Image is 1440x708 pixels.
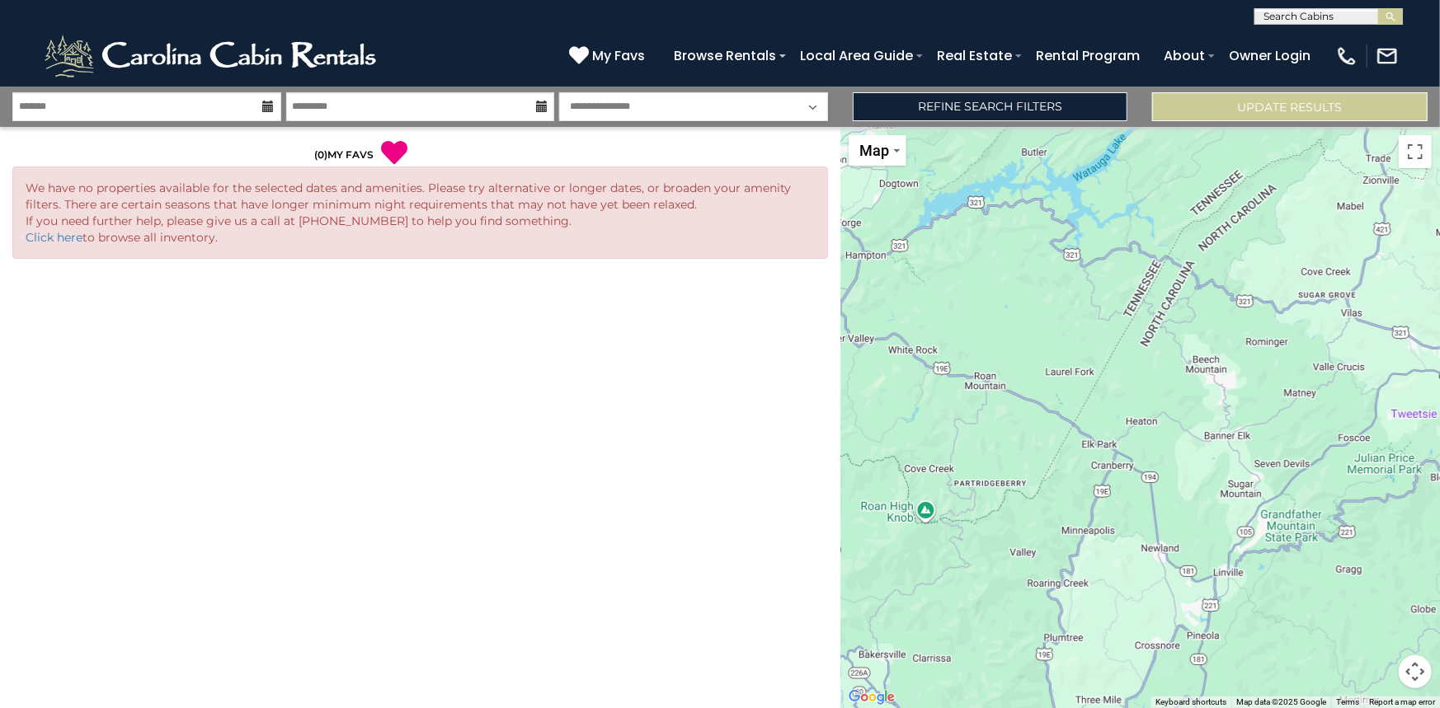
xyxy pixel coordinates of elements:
[1221,41,1319,70] a: Owner Login
[1155,41,1213,70] a: About
[1236,697,1326,706] span: Map data ©2025 Google
[314,148,327,161] span: ( )
[1028,41,1148,70] a: Rental Program
[318,148,324,161] span: 0
[1376,45,1399,68] img: mail-regular-white.png
[845,687,899,708] img: Google
[592,45,645,66] span: My Favs
[41,31,384,81] img: White-1-2.png
[314,148,374,161] a: (0)MY FAVS
[853,92,1128,121] a: Refine Search Filters
[792,41,921,70] a: Local Area Guide
[849,135,906,166] button: Change map style
[666,41,784,70] a: Browse Rentals
[1152,92,1428,121] button: Update Results
[1399,655,1432,688] button: Map camera controls
[569,45,649,67] a: My Favs
[1336,697,1359,706] a: Terms (opens in new tab)
[860,142,890,159] span: Map
[1399,135,1432,168] button: Toggle fullscreen view
[26,230,82,245] a: Click here
[845,687,899,708] a: Open this area in Google Maps (opens a new window)
[1155,696,1226,708] button: Keyboard shortcuts
[929,41,1020,70] a: Real Estate
[26,180,815,246] p: We have no properties available for the selected dates and amenities. Please try alternative or l...
[1335,45,1358,68] img: phone-regular-white.png
[1369,697,1435,706] a: Report a map error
